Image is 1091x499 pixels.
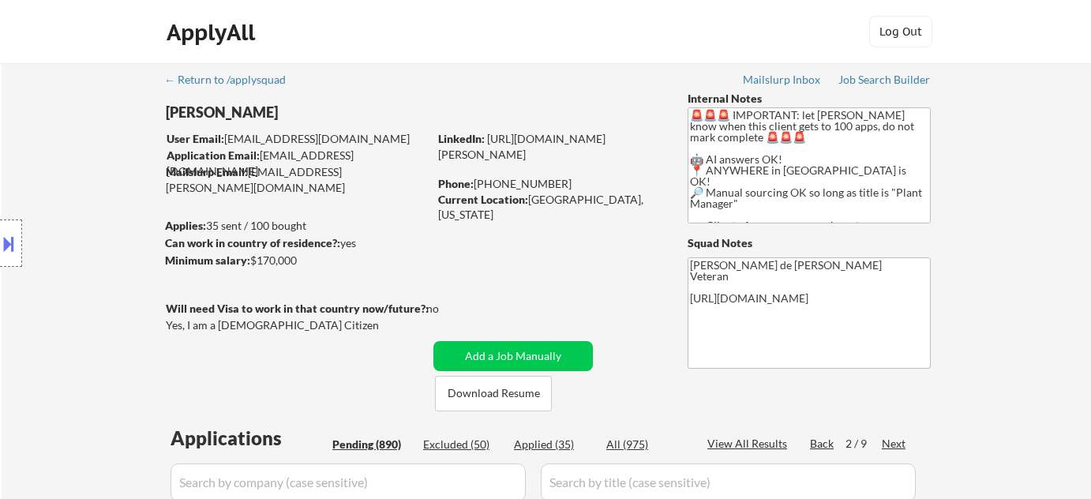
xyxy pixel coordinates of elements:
[438,176,662,192] div: [PHONE_NUMBER]
[166,302,429,315] strong: Will need Visa to work in that country now/future?:
[166,317,433,333] div: Yes, I am a [DEMOGRAPHIC_DATA] Citizen
[688,91,931,107] div: Internal Notes
[743,74,822,85] div: Mailslurp Inbox
[164,73,301,89] a: ← Return to /applysquad
[164,74,301,85] div: ← Return to /applysquad
[707,436,792,452] div: View All Results
[167,19,260,46] div: ApplyAll
[882,436,907,452] div: Next
[688,235,931,251] div: Squad Notes
[167,148,428,178] div: [EMAIL_ADDRESS][DOMAIN_NAME]
[838,74,931,85] div: Job Search Builder
[426,301,471,317] div: no
[435,376,552,411] button: Download Resume
[838,73,931,89] a: Job Search Builder
[869,16,932,47] button: Log Out
[438,177,474,190] strong: Phone:
[438,193,528,206] strong: Current Location:
[165,253,428,268] div: $170,000
[167,131,428,147] div: [EMAIL_ADDRESS][DOMAIN_NAME]
[743,73,822,89] a: Mailslurp Inbox
[514,437,593,452] div: Applied (35)
[166,103,490,122] div: [PERSON_NAME]
[845,436,882,452] div: 2 / 9
[165,218,428,234] div: 35 sent / 100 bought
[438,132,605,161] a: [URL][DOMAIN_NAME][PERSON_NAME]
[606,437,685,452] div: All (975)
[166,164,428,195] div: [EMAIL_ADDRESS][PERSON_NAME][DOMAIN_NAME]
[438,132,485,145] strong: LinkedIn:
[423,437,502,452] div: Excluded (50)
[433,341,593,371] button: Add a Job Manually
[165,235,423,251] div: yes
[438,192,662,223] div: [GEOGRAPHIC_DATA], [US_STATE]
[332,437,411,452] div: Pending (890)
[810,436,835,452] div: Back
[171,429,327,448] div: Applications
